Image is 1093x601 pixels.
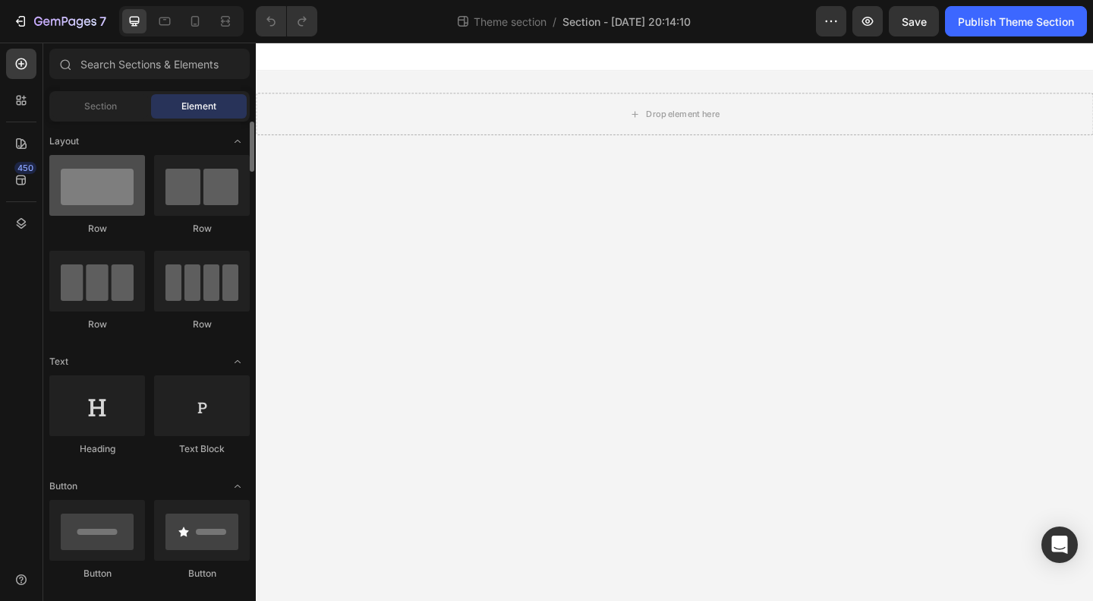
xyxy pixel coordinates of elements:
[154,222,250,236] div: Row
[225,129,250,153] span: Toggle open
[6,6,113,36] button: 7
[154,318,250,331] div: Row
[14,162,36,174] div: 450
[181,100,216,113] span: Element
[49,318,145,331] div: Row
[49,479,77,493] span: Button
[945,6,1087,36] button: Publish Theme Section
[154,567,250,580] div: Button
[889,6,939,36] button: Save
[49,442,145,456] div: Heading
[225,350,250,374] span: Toggle open
[49,222,145,236] div: Row
[49,567,145,580] div: Button
[49,49,250,79] input: Search Sections & Elements
[902,15,927,28] span: Save
[1041,527,1078,563] div: Open Intercom Messenger
[30,8,108,28] a: NguyenAnita
[471,14,550,30] span: Theme section
[256,6,317,36] div: Undo/Redo
[958,14,1074,30] div: Publish Theme Section
[424,71,505,84] div: Drop element here
[562,14,691,30] span: Section - [DATE] 20:14:10
[99,12,106,30] p: 7
[553,14,556,30] span: /
[49,134,79,148] span: Layout
[84,100,117,113] span: Section
[49,355,68,369] span: Text
[225,474,250,498] span: Toggle open
[256,43,1093,601] iframe: Design area
[154,442,250,456] div: Text Block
